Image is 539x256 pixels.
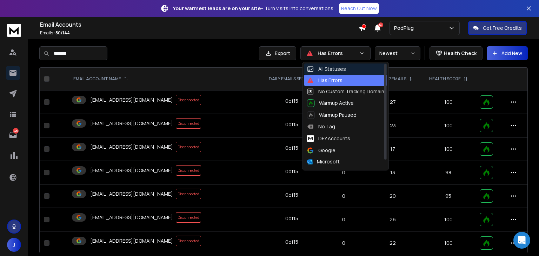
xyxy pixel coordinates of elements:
[285,191,298,198] div: 0 of 15
[173,5,333,12] p: – Turn visits into conversations
[285,238,298,245] div: 0 of 15
[421,208,476,231] td: 100
[176,118,201,129] span: Disconnected
[421,231,476,255] td: 100
[176,189,201,199] span: Disconnected
[364,161,421,184] td: 13
[421,161,476,184] td: 98
[364,90,421,114] td: 27
[372,76,406,82] p: WARMUP EMAILS
[421,137,476,161] td: 100
[327,193,360,200] p: 0
[176,212,201,223] span: Disconnected
[327,216,360,223] p: 0
[7,24,21,37] img: logo
[285,97,298,105] div: 0 of 15
[307,158,340,165] div: Microsoft
[269,76,308,82] p: DAILY EMAILS SENT
[364,137,421,161] td: 17
[421,184,476,208] td: 95
[513,232,530,249] div: Open Intercom Messenger
[327,169,360,176] p: 0
[40,30,359,36] p: Emails :
[7,238,21,252] button: J
[90,143,173,150] p: [EMAIL_ADDRESS][DOMAIN_NAME]
[285,144,298,151] div: 0 of 15
[307,147,335,154] div: Google
[364,231,421,255] td: 22
[378,22,383,27] span: 50
[176,95,201,105] span: Disconnected
[364,114,421,137] td: 23
[307,111,357,119] div: Warmup Paused
[318,50,356,57] p: Has Errors
[341,5,377,12] p: Reach Out Now
[6,128,20,142] a: 220
[364,208,421,231] td: 26
[487,46,528,60] button: Add New
[394,25,417,32] p: PodPlug
[430,46,483,60] button: Health Check
[444,50,477,57] p: Health Check
[307,134,350,143] div: DFY Accounts
[421,90,476,114] td: 100
[176,236,201,246] span: Disconnected
[421,114,476,137] td: 100
[90,96,173,103] p: [EMAIL_ADDRESS][DOMAIN_NAME]
[176,142,201,152] span: Disconnected
[13,128,19,134] p: 220
[339,3,379,14] a: Reach Out Now
[285,168,298,175] div: 0 of 15
[40,20,359,29] h1: Email Accounts
[90,167,173,174] p: [EMAIL_ADDRESS][DOMAIN_NAME]
[307,88,384,95] div: No Custom Tracking Domain
[55,30,70,36] span: 50 / 144
[483,25,522,32] p: Get Free Credits
[176,165,201,176] span: Disconnected
[285,121,298,128] div: 0 of 15
[307,99,354,107] div: Warmup Active
[90,214,173,221] p: [EMAIL_ADDRESS][DOMAIN_NAME]
[429,76,461,82] p: HEALTH SCORE
[173,5,261,12] strong: Your warmest leads are on your site
[90,120,173,127] p: [EMAIL_ADDRESS][DOMAIN_NAME]
[327,240,360,247] p: 0
[364,184,421,208] td: 20
[307,123,335,130] div: No Tag
[90,237,173,244] p: [EMAIL_ADDRESS][DOMAIN_NAME]
[73,76,128,82] div: EMAIL ACCOUNT NAME
[468,21,527,35] button: Get Free Credits
[285,215,298,222] div: 0 of 15
[90,190,173,197] p: [EMAIL_ADDRESS][DOMAIN_NAME]
[307,77,342,84] div: Has Errors
[307,66,346,73] div: All Statuses
[375,46,420,60] button: Newest
[259,46,296,60] button: Export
